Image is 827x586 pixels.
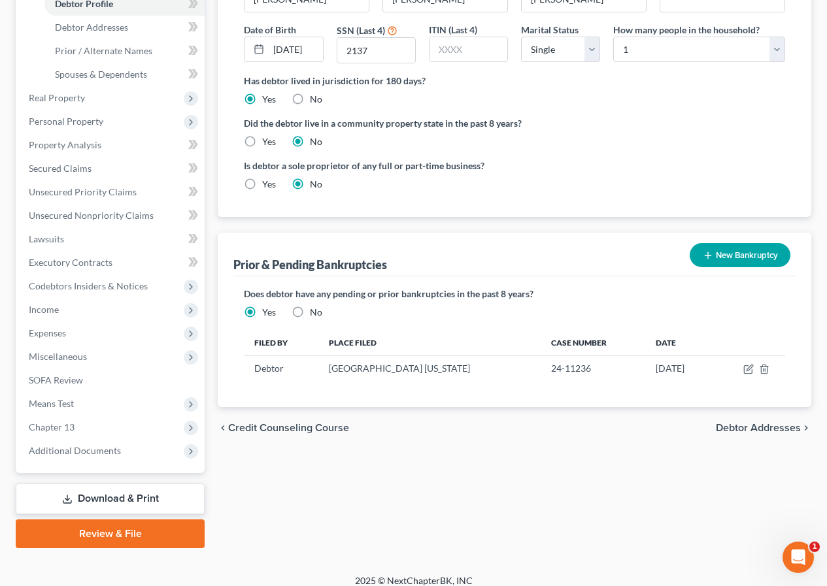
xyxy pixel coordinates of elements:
button: chevron_left Credit Counseling Course [218,423,349,433]
span: Credit Counseling Course [228,423,349,433]
span: Unsecured Priority Claims [29,186,137,197]
span: Personal Property [29,116,103,127]
a: Debtor Addresses [44,16,205,39]
span: Means Test [29,398,74,409]
button: Debtor Addresses chevron_right [716,423,811,433]
a: Lawsuits [18,227,205,251]
label: Yes [262,93,276,106]
span: Miscellaneous [29,351,87,362]
span: Income [29,304,59,315]
label: Has debtor lived in jurisdiction for 180 days? [244,74,785,88]
a: Unsecured Priority Claims [18,180,205,204]
span: 1 [809,542,820,552]
label: Did the debtor live in a community property state in the past 8 years? [244,116,785,130]
th: Date [645,329,713,355]
span: Prior / Alternate Names [55,45,152,56]
td: Debtor [244,356,318,381]
span: Real Property [29,92,85,103]
span: Executory Contracts [29,257,112,268]
td: [DATE] [645,356,713,381]
th: Case Number [541,329,645,355]
th: Place Filed [318,329,541,355]
div: Prior & Pending Bankruptcies [233,257,387,272]
label: Is debtor a sole proprietor of any full or part-time business? [244,159,508,172]
a: Spouses & Dependents [44,63,205,86]
span: SOFA Review [29,374,83,385]
input: XXXX [337,38,415,63]
span: Unsecured Nonpriority Claims [29,210,154,221]
span: Lawsuits [29,233,64,244]
a: Executory Contracts [18,251,205,274]
span: Codebtors Insiders & Notices [29,280,148,291]
a: SOFA Review [18,368,205,392]
label: Does debtor have any pending or prior bankruptcies in the past 8 years? [244,287,785,301]
a: Secured Claims [18,157,205,180]
label: Date of Birth [244,23,296,37]
th: Filed By [244,329,318,355]
span: Secured Claims [29,163,92,174]
label: No [310,306,322,319]
a: Unsecured Nonpriority Claims [18,204,205,227]
span: Debtor Addresses [716,423,801,433]
label: How many people in the household? [613,23,760,37]
span: Additional Documents [29,445,121,456]
span: Expenses [29,327,66,338]
label: Yes [262,135,276,148]
span: Debtor Addresses [55,22,128,33]
label: No [310,135,322,148]
iframe: Intercom live chat [783,542,814,573]
label: Yes [262,178,276,191]
label: No [310,93,322,106]
span: Property Analysis [29,139,101,150]
td: [GEOGRAPHIC_DATA] [US_STATE] [318,356,541,381]
a: Review & File [16,519,205,548]
button: New Bankruptcy [690,243,790,267]
td: 24-11236 [541,356,645,381]
a: Download & Print [16,483,205,514]
span: Spouses & Dependents [55,69,147,80]
label: Yes [262,306,276,319]
label: ITIN (Last 4) [429,23,477,37]
a: Property Analysis [18,133,205,157]
i: chevron_left [218,423,228,433]
label: SSN (Last 4) [337,24,385,37]
input: MM/DD/YYYY [269,37,322,62]
label: No [310,178,322,191]
span: Chapter 13 [29,421,75,432]
a: Prior / Alternate Names [44,39,205,63]
i: chevron_right [801,423,811,433]
label: Marital Status [521,23,579,37]
input: XXXX [430,37,507,62]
